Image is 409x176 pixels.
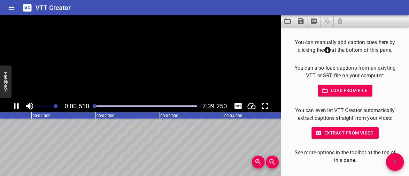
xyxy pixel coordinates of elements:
[224,114,242,118] text: 00:04.000
[320,15,334,27] span: Add some captions below, then you can translate them.
[252,156,265,168] button: Zoom In
[54,104,58,108] span: Set video volume
[33,114,50,118] text: 00:01.000
[317,129,374,137] span: Extract from video
[245,100,258,112] button: Change Playback Speed
[310,17,318,25] svg: Extract captions from video
[65,102,89,110] span: Current Time
[259,100,271,112] button: Toggle fullscreen
[266,156,279,168] button: Zoom Out
[24,100,36,112] button: Toggle mute
[202,102,227,110] span: 7:39.250
[291,64,399,80] p: You can also load captions from an existing VTT or SRT file on your computer:
[291,149,399,164] p: See more options in the toolbar at the top of this pane.
[284,17,291,25] svg: Load captions from file
[291,107,399,122] p: You can even let VTT Creator automatically extract captions straight from your video:
[96,114,114,118] text: 00:02.000
[294,15,307,27] button: Save captions to file
[318,85,373,96] button: Load from file
[160,114,178,118] text: 00:03.000
[232,100,244,112] button: Toggle captions
[35,3,71,13] h6: VTT Creator
[94,105,197,107] div: Play progress
[312,127,379,139] button: Extract from video
[386,153,404,171] button: Add Cue
[291,39,399,54] p: You can manually add caption cues here by clicking the at the bottom of this pane.
[10,100,22,112] button: Play/Pause
[323,87,367,95] span: Load from file
[297,17,305,25] svg: Save captions to file
[307,15,320,27] button: Extract captions from video
[281,15,294,27] button: Load captions from file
